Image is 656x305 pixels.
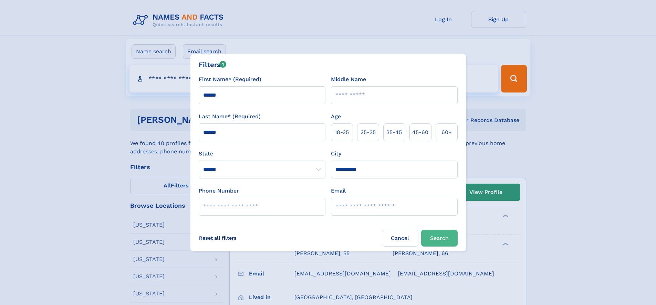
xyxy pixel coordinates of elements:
[199,59,227,70] div: Filters
[421,230,458,247] button: Search
[361,128,376,137] span: 25‑35
[335,128,349,137] span: 18‑25
[386,128,402,137] span: 35‑45
[199,112,261,121] label: Last Name* (Required)
[199,187,239,195] label: Phone Number
[195,230,241,246] label: Reset all filters
[331,112,341,121] label: Age
[441,128,452,137] span: 60+
[199,75,261,84] label: First Name* (Required)
[199,150,325,158] label: State
[382,230,418,247] label: Cancel
[331,187,346,195] label: Email
[331,150,341,158] label: City
[331,75,366,84] label: Middle Name
[412,128,428,137] span: 45‑60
